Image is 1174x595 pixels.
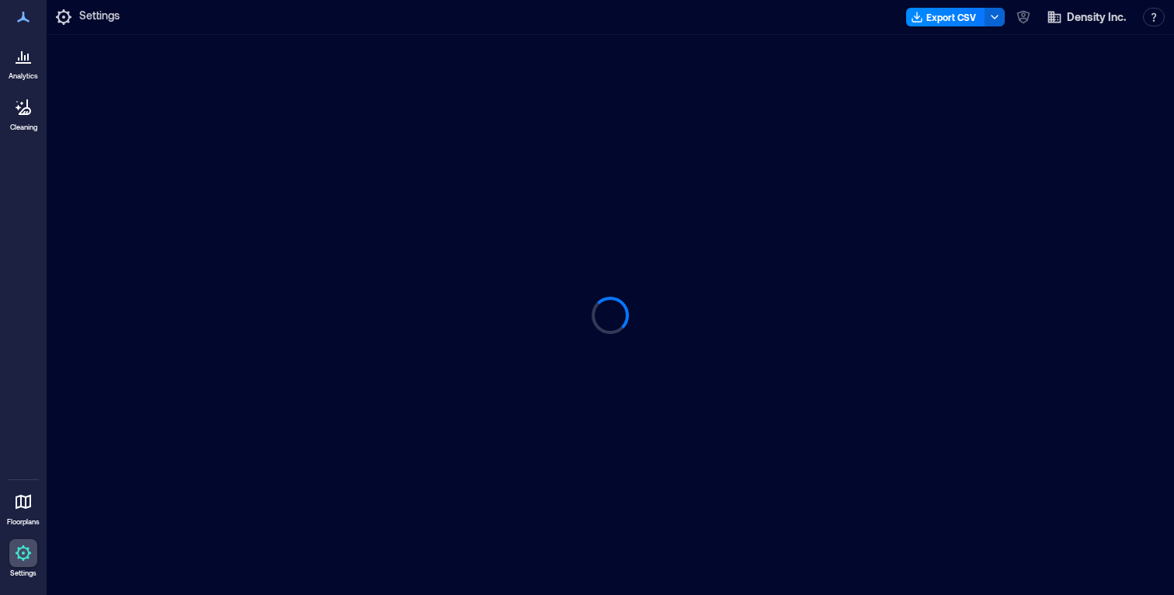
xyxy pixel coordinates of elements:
[79,8,120,26] p: Settings
[906,8,985,26] button: Export CSV
[4,37,43,85] a: Analytics
[2,483,44,531] a: Floorplans
[1042,5,1131,30] button: Density Inc.
[9,71,38,81] p: Analytics
[5,534,42,583] a: Settings
[10,123,37,132] p: Cleaning
[1067,9,1126,25] span: Density Inc.
[10,569,36,578] p: Settings
[4,89,43,137] a: Cleaning
[7,517,40,527] p: Floorplans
